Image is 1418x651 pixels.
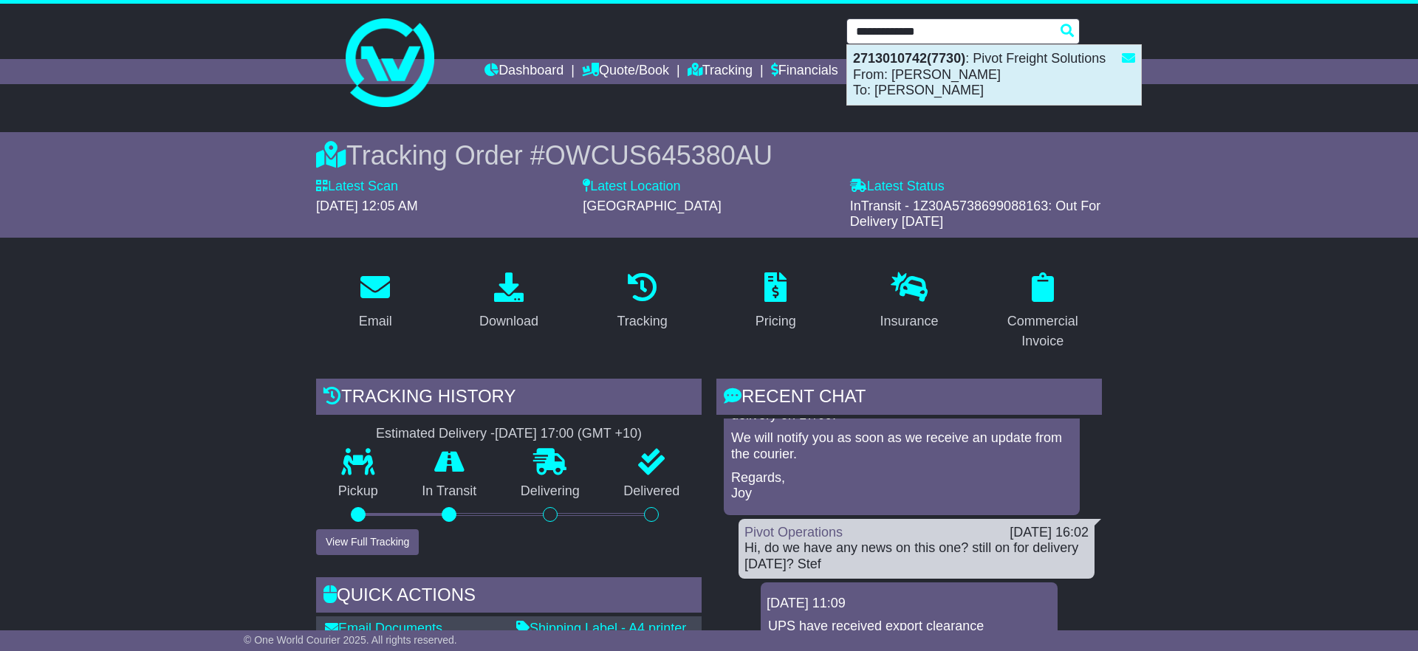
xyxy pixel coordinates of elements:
[983,267,1102,356] a: Commercial Invoice
[583,199,721,213] span: [GEOGRAPHIC_DATA]
[746,267,806,337] a: Pricing
[484,59,564,84] a: Dashboard
[880,311,938,331] div: Insurance
[499,483,602,500] p: Delivering
[767,596,1052,612] div: [DATE] 11:09
[516,621,686,635] a: Shipping Label - A4 printer
[495,426,642,442] div: [DATE] 17:00 (GMT +10)
[244,634,457,646] span: © One World Courier 2025. All rights reserved.
[744,525,843,540] a: Pivot Operations
[316,483,400,500] p: Pickup
[349,267,402,337] a: Email
[744,540,1089,572] div: Hi, do we have any news on this one? still on for delivery [DATE]? Stef
[847,45,1141,105] div: : Pivot Freight Solutions From: [PERSON_NAME] To: [PERSON_NAME]
[993,311,1092,351] div: Commercial Invoice
[602,483,702,500] p: Delivered
[316,426,702,442] div: Estimated Delivery -
[400,483,499,500] p: In Transit
[1010,525,1089,541] div: [DATE] 16:02
[470,267,548,337] a: Download
[359,311,392,331] div: Email
[608,267,677,337] a: Tracking
[617,311,668,331] div: Tracking
[583,179,680,195] label: Latest Location
[325,621,442,635] a: Email Documents
[850,179,945,195] label: Latest Status
[853,51,965,66] strong: 2713010742(7730)
[316,379,702,418] div: Tracking history
[731,470,1072,502] p: Regards, Joy
[545,140,773,170] span: OWCUS645380AU
[316,199,418,213] span: [DATE] 12:05 AM
[316,577,702,617] div: Quick Actions
[716,379,1102,418] div: RECENT CHAT
[771,59,838,84] a: Financials
[756,311,796,331] div: Pricing
[688,59,753,84] a: Tracking
[316,179,398,195] label: Latest Scan
[479,311,538,331] div: Download
[850,199,1101,230] span: InTransit - 1Z30A5738699088163: Out For Delivery [DATE]
[582,59,669,84] a: Quote/Book
[316,529,419,555] button: View Full Tracking
[870,267,948,337] a: Insurance
[731,430,1072,462] p: We will notify you as soon as we receive an update from the courier.
[316,139,1102,171] div: Tracking Order #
